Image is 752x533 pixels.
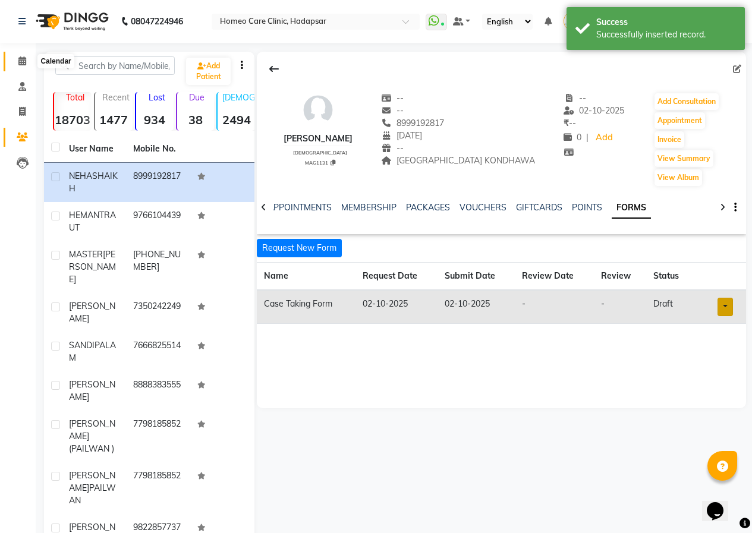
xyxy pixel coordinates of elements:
b: 08047224946 [131,5,183,38]
th: Name [257,263,355,291]
strong: 1477 [95,112,133,127]
span: [DEMOGRAPHIC_DATA] [293,150,347,156]
button: View Album [655,169,702,186]
iframe: chat widget [702,485,740,521]
th: Submit Date [438,263,515,291]
th: Review [594,263,646,291]
th: Mobile No. [126,135,190,163]
span: [PERSON_NAME] [69,301,115,324]
a: MEMBERSHIP [341,202,397,213]
span: [PERSON_NAME] [69,379,115,402]
td: - [515,290,593,324]
button: Appointment [655,112,705,129]
td: 02-10-2025 [438,290,515,324]
td: 7798185852 [126,411,190,462]
span: -- [564,118,576,128]
td: 8999192817 [126,163,190,202]
strong: 38 [177,112,215,127]
span: -- [564,93,586,103]
a: Add Patient [186,58,231,85]
span: ₹ [564,118,569,128]
span: -- [381,143,404,153]
a: POINTS [572,202,602,213]
p: Lost [141,92,174,103]
span: 0 [564,132,581,143]
span: NEHA [69,171,92,181]
span: [DATE] [381,130,422,141]
span: SANDIP [69,340,99,351]
button: View Summary [655,150,713,167]
span: HEMANT [69,210,104,220]
p: Due [180,92,215,103]
p: Total [59,92,92,103]
td: draft [646,290,694,324]
strong: 2494 [218,112,255,127]
td: Case Taking Form [257,290,355,324]
td: - [594,290,646,324]
strong: 18703 [54,112,92,127]
input: Search by Name/Mobile/Email/Code [55,56,175,75]
a: GIFTCARDS [516,202,562,213]
div: Successfully inserted record. [596,29,736,41]
td: 9766104439 [126,202,190,241]
th: Status [646,263,694,291]
td: [PHONE_NUMBER] [126,241,190,293]
td: 02-10-2025 [355,290,438,324]
td: 7350242249 [126,293,190,332]
img: avatar [300,92,336,128]
span: [PERSON_NAME] [69,249,116,285]
span: MASTER [69,249,103,260]
td: 8888383555 [126,371,190,411]
button: Request New Form [257,239,342,257]
span: PAILWAN [69,482,116,506]
a: PACKAGES [406,202,450,213]
div: MAG1131 [288,158,353,166]
a: Add [593,130,614,146]
span: SHAIKH [69,171,118,194]
button: Invoice [655,131,684,148]
span: | [586,131,589,144]
span: [GEOGRAPHIC_DATA] KONDHAWA [381,155,535,166]
div: Calendar [37,54,74,68]
img: Dr Nikita Patil [564,11,584,31]
a: FORMS [612,197,651,219]
button: Add Consultation [655,93,719,110]
span: [PERSON_NAME] (PAILWAN ) [69,418,115,454]
a: APPOINTMENTS [268,202,332,213]
th: Request Date [355,263,438,291]
div: Back to Client [262,58,287,80]
img: logo [30,5,112,38]
span: [PERSON_NAME] [69,470,115,493]
a: VOUCHERS [460,202,506,213]
div: Success [596,16,736,29]
span: -- [381,93,404,103]
th: User Name [62,135,126,163]
span: 02-10-2025 [564,105,624,116]
span: 8999192817 [381,118,444,128]
strong: 934 [136,112,174,127]
p: Recent [100,92,133,103]
p: [DEMOGRAPHIC_DATA] [222,92,255,103]
span: -- [381,105,404,116]
th: Review Date [515,263,593,291]
div: [PERSON_NAME] [284,133,353,145]
td: 7666825514 [126,332,190,371]
td: 7798185852 [126,462,190,514]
